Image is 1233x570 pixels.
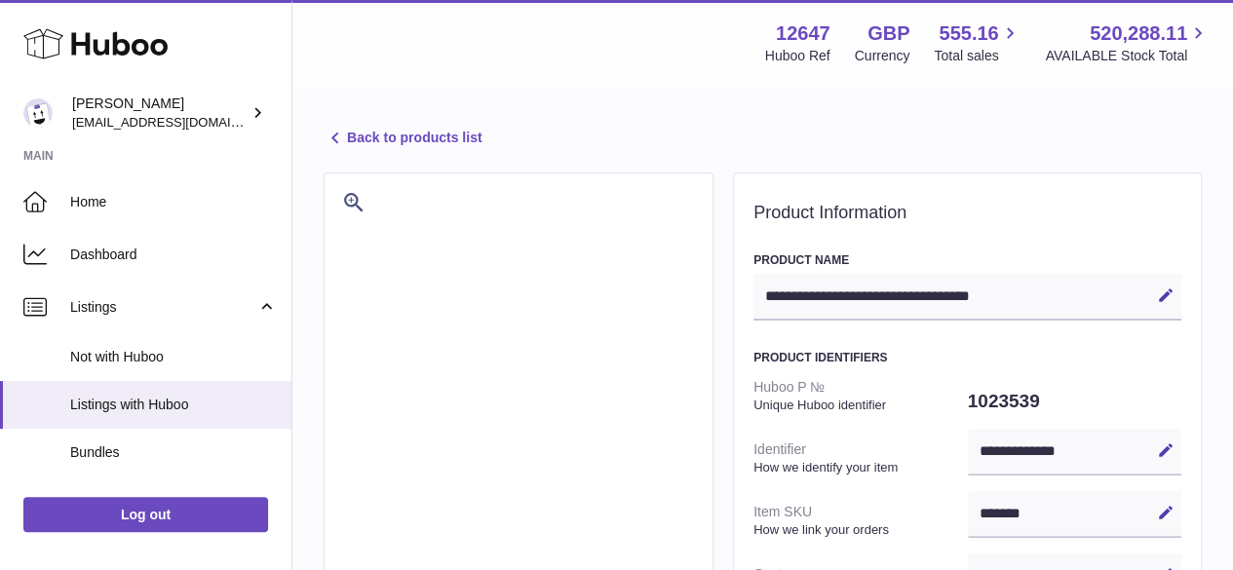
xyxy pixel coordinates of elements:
[753,370,968,421] dt: Huboo P №
[867,20,909,47] strong: GBP
[753,521,963,539] strong: How we link your orders
[753,350,1181,365] h3: Product Identifiers
[753,459,963,476] strong: How we identify your item
[70,193,277,211] span: Home
[939,20,998,47] span: 555.16
[753,495,968,546] dt: Item SKU
[753,433,968,483] dt: Identifier
[72,95,248,132] div: [PERSON_NAME]
[1045,20,1210,65] a: 520,288.11 AVAILABLE Stock Total
[324,127,482,150] a: Back to products list
[70,396,277,414] span: Listings with Huboo
[72,114,287,130] span: [EMAIL_ADDRESS][DOMAIN_NAME]
[753,252,1181,268] h3: Product Name
[70,246,277,264] span: Dashboard
[968,381,1182,422] dd: 1023539
[1090,20,1187,47] span: 520,288.11
[934,20,1021,65] a: 555.16 Total sales
[776,20,830,47] strong: 12647
[23,497,268,532] a: Log out
[934,47,1021,65] span: Total sales
[70,443,277,462] span: Bundles
[70,348,277,366] span: Not with Huboo
[23,98,53,128] img: internalAdmin-12647@internal.huboo.com
[1045,47,1210,65] span: AVAILABLE Stock Total
[753,203,1181,224] h2: Product Information
[765,47,830,65] div: Huboo Ref
[70,298,256,317] span: Listings
[753,397,963,414] strong: Unique Huboo identifier
[855,47,910,65] div: Currency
